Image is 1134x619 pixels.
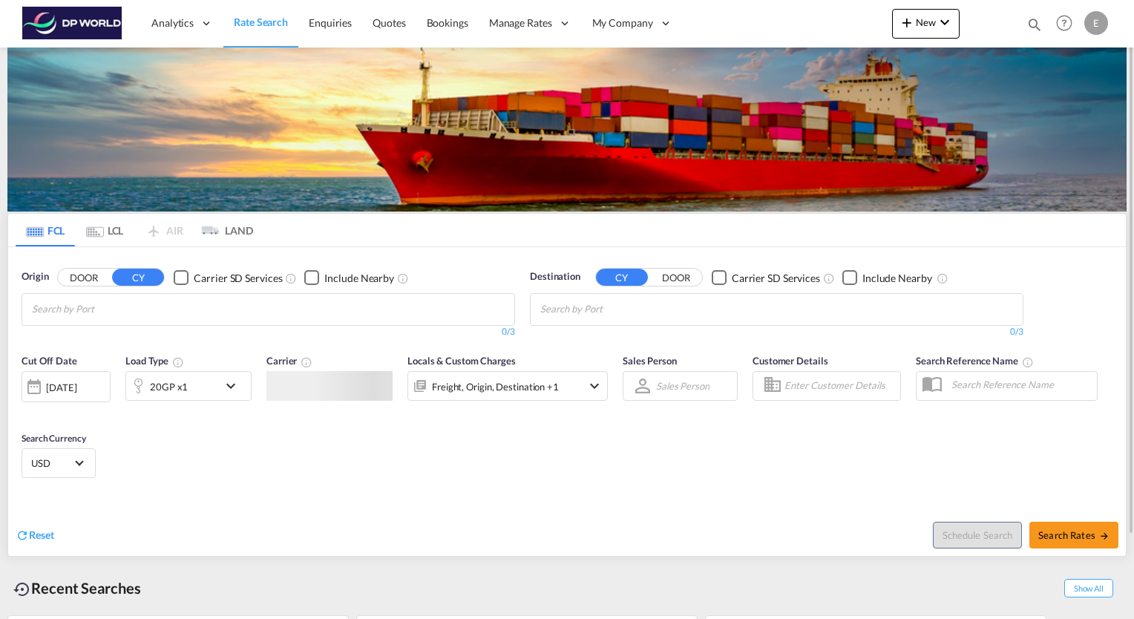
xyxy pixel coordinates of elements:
span: Sales Person [623,355,677,367]
div: Carrier SD Services [732,271,820,286]
md-icon: icon-chevron-down [936,13,954,31]
md-chips-wrap: Chips container with autocompletion. Enter the text area, type text to search, and then use the u... [538,294,687,321]
img: c08ca190194411f088ed0f3ba295208c.png [22,7,122,40]
md-checkbox: Checkbox No Ink [842,269,932,285]
md-checkbox: Checkbox No Ink [712,269,820,285]
img: LCL+%26+FCL+BACKGROUND.png [7,48,1127,212]
span: Destination [530,269,580,284]
input: Chips input. [32,298,173,321]
md-icon: Unchecked: Ignores neighbouring ports when fetching rates.Checked : Includes neighbouring ports w... [397,272,409,284]
div: E [1084,11,1108,35]
md-icon: Unchecked: Search for CY (Container Yard) services for all selected carriers.Checked : Search for... [823,272,835,284]
md-icon: The selected Trucker/Carrierwill be displayed in the rate results If the rates are from another f... [301,356,312,368]
md-icon: icon-plus 400-fg [898,13,916,31]
md-checkbox: Checkbox No Ink [174,269,282,285]
input: Enter Customer Details [784,375,896,397]
button: CY [596,269,648,286]
md-icon: Unchecked: Search for CY (Container Yard) services for all selected carriers.Checked : Search for... [285,272,297,284]
span: Customer Details [753,355,827,367]
span: Carrier [266,355,312,367]
div: Help [1052,10,1084,37]
md-icon: icon-arrow-right [1099,531,1110,541]
span: Manage Rates [489,16,552,30]
span: Origin [22,269,48,284]
md-icon: Unchecked: Ignores neighbouring ports when fetching rates.Checked : Includes neighbouring ports w... [937,272,948,284]
span: Help [1052,10,1077,36]
span: Locals & Custom Charges [407,355,516,367]
md-tab-item: LAND [194,214,253,246]
div: Freight Origin Destination Factory Stuffing [432,376,559,397]
div: Carrier SD Services [194,271,282,286]
div: 0/3 [530,326,1023,338]
span: USD [31,456,73,470]
div: 0/3 [22,326,515,338]
md-icon: icon-chevron-down [222,377,247,395]
div: [DATE] [46,381,76,394]
button: DOOR [650,269,702,286]
input: Chips input. [540,298,681,321]
div: icon-refreshReset [16,528,54,544]
md-icon: icon-backup-restore [13,580,31,598]
md-icon: icon-magnify [1026,16,1043,33]
span: Reset [29,528,54,541]
button: Note: By default Schedule search will only considerorigin ports, destination ports and cut off da... [933,522,1022,548]
span: Search Currency [22,433,86,444]
span: Cut Off Date [22,355,77,367]
md-icon: Your search will be saved by the below given name [1022,356,1034,368]
button: icon-plus 400-fgNewicon-chevron-down [892,9,960,39]
div: 20GP x1icon-chevron-down [125,371,252,401]
md-icon: icon-chevron-down [586,377,603,395]
md-pagination-wrapper: Use the left and right arrow keys to navigate between tabs [16,214,253,246]
md-select: Sales Person [655,375,711,396]
span: Search Reference Name [916,355,1034,367]
md-chips-wrap: Chips container with autocompletion. Enter the text area, type text to search, and then use the u... [30,294,179,321]
span: Load Type [125,355,184,367]
div: 20GP x1 [150,376,188,397]
div: Recent Searches [7,571,147,605]
md-icon: icon-information-outline [172,356,184,368]
md-tab-item: FCL [16,214,75,246]
div: Include Nearby [324,271,394,286]
md-select: Select Currency: $ USDUnited States Dollar [30,452,88,474]
div: icon-magnify [1026,16,1043,39]
div: Include Nearby [862,271,932,286]
span: Show All [1064,579,1113,597]
span: My Company [592,16,653,30]
button: CY [112,269,164,286]
div: [DATE] [22,371,111,402]
span: Enquiries [309,16,352,29]
div: OriginDOOR CY Checkbox No InkUnchecked: Search for CY (Container Yard) services for all selected ... [8,247,1126,555]
span: Bookings [427,16,468,29]
md-tab-item: LCL [75,214,134,246]
div: Freight Origin Destination Factory Stuffingicon-chevron-down [407,371,608,401]
button: DOOR [58,269,110,286]
input: Search Reference Name [944,373,1097,396]
span: Analytics [151,16,194,30]
md-checkbox: Checkbox No Ink [304,269,394,285]
md-icon: icon-refresh [16,528,29,542]
span: Quotes [373,16,405,29]
span: Rate Search [234,16,288,28]
span: Search Rates [1038,529,1110,541]
span: New [898,16,954,28]
button: Search Ratesicon-arrow-right [1029,522,1118,548]
md-datepicker: Select [22,400,33,420]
